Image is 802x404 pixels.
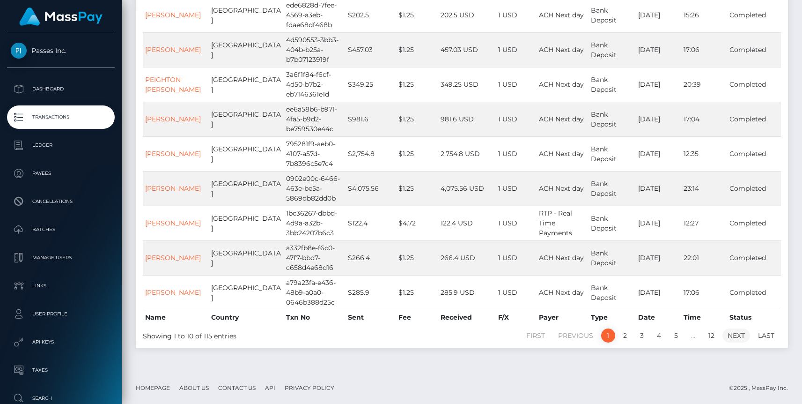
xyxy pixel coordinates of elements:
th: Country [209,310,284,325]
td: 17:04 [681,102,727,136]
td: 285.9 USD [438,275,496,310]
td: [DATE] [636,171,681,206]
td: $457.03 [346,32,396,67]
td: $1.25 [396,275,438,310]
a: 5 [669,329,683,343]
td: Bank Deposit [589,240,636,275]
td: $1.25 [396,171,438,206]
a: User Profile [7,302,115,326]
td: $285.9 [346,275,396,310]
a: Ledger [7,134,115,157]
td: [DATE] [636,67,681,102]
td: Completed [727,32,781,67]
span: ACH Next day [539,288,584,297]
td: 1 USD [496,206,537,240]
td: 981.6 USD [438,102,496,136]
td: 457.03 USD [438,32,496,67]
div: Showing 1 to 10 of 115 entries [143,328,400,341]
td: [DATE] [636,275,681,310]
td: $122.4 [346,206,396,240]
p: API Keys [11,335,111,349]
td: Completed [727,136,781,171]
td: 0902e00c-6466-463e-be5a-5869db82dd0b [284,171,346,206]
span: ACH Next day [539,254,584,262]
td: [GEOGRAPHIC_DATA] [209,67,284,102]
td: Completed [727,67,781,102]
p: Dashboard [11,82,111,96]
td: [DATE] [636,102,681,136]
td: 20:39 [681,67,727,102]
a: [PERSON_NAME] [145,45,201,54]
td: 4,075.56 USD [438,171,496,206]
a: 1 [601,329,615,343]
p: Ledger [11,138,111,152]
td: a79a23fa-e436-48b9-a0a0-0646b388d25c [284,275,346,310]
td: 1 USD [496,171,537,206]
td: $1.25 [396,67,438,102]
th: Type [589,310,636,325]
td: 22:01 [681,240,727,275]
p: Payees [11,166,111,180]
th: Payer [537,310,589,325]
span: ACH Next day [539,45,584,54]
a: [PERSON_NAME] [145,115,201,123]
td: Completed [727,206,781,240]
td: [GEOGRAPHIC_DATA] [209,102,284,136]
td: 17:06 [681,275,727,310]
td: 1 USD [496,275,537,310]
a: 4 [652,329,666,343]
th: Name [143,310,209,325]
td: $4,075.56 [346,171,396,206]
span: ACH Next day [539,184,584,193]
a: Contact Us [214,381,259,395]
a: 12 [703,329,720,343]
a: [PERSON_NAME] [145,150,201,158]
td: $349.25 [346,67,396,102]
td: a332fb8e-f6c0-47f7-bbd7-c658d4e68d16 [284,240,346,275]
td: 1 USD [496,102,537,136]
td: $1.25 [396,32,438,67]
td: 4d590553-3bb3-404b-b25a-b7b07123919f [284,32,346,67]
td: ee6a58b6-b971-4fa5-b9d2-be759530e44c [284,102,346,136]
td: Bank Deposit [589,275,636,310]
a: Links [7,274,115,298]
td: [GEOGRAPHIC_DATA] [209,275,284,310]
th: Status [727,310,781,325]
span: ACH Next day [539,115,584,123]
a: Dashboard [7,77,115,101]
span: RTP - Real Time Payments [539,209,572,237]
a: Manage Users [7,246,115,269]
td: Completed [727,102,781,136]
a: API [261,381,279,395]
th: Date [636,310,681,325]
th: Received [438,310,496,325]
a: 3 [635,329,649,343]
a: PEIGHTON [PERSON_NAME] [145,75,201,94]
td: Bank Deposit [589,206,636,240]
td: [DATE] [636,136,681,171]
td: Completed [727,275,781,310]
td: $1.25 [396,240,438,275]
td: Bank Deposit [589,136,636,171]
td: [DATE] [636,206,681,240]
span: ACH Next day [539,150,584,158]
span: ACH Next day [539,80,584,89]
a: [PERSON_NAME] [145,219,201,227]
a: Cancellations [7,190,115,213]
td: 1 USD [496,240,537,275]
span: ACH Next day [539,11,584,19]
td: $1.25 [396,136,438,171]
a: Homepage [132,381,174,395]
td: 1 USD [496,32,537,67]
td: Completed [727,240,781,275]
div: © 2025 , MassPay Inc. [729,383,795,393]
a: 2 [618,329,632,343]
p: Taxes [11,363,111,377]
td: [GEOGRAPHIC_DATA] [209,32,284,67]
p: Transactions [11,110,111,124]
a: Batches [7,218,115,241]
a: [PERSON_NAME] [145,11,201,19]
a: Transactions [7,105,115,129]
td: [DATE] [636,240,681,275]
a: API Keys [7,330,115,354]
